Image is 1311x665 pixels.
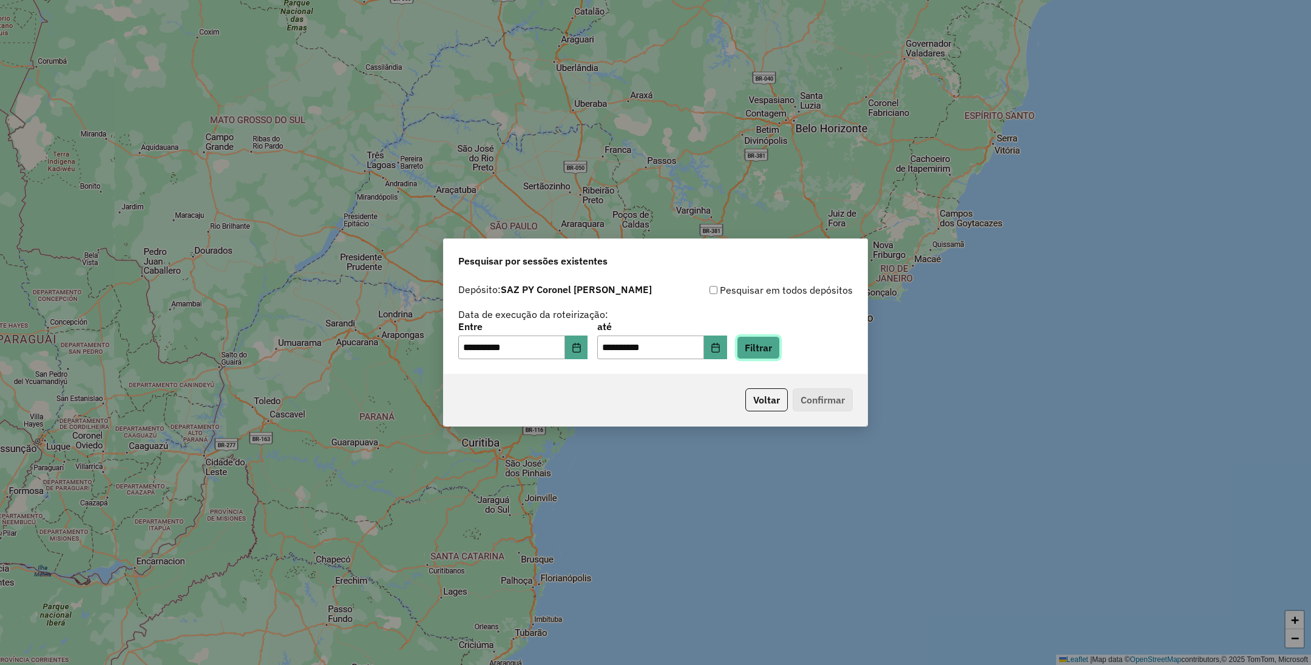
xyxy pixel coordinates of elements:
[458,282,652,297] label: Depósito:
[597,319,727,334] label: até
[458,307,608,322] label: Data de execução da roteirização:
[745,388,788,411] button: Voltar
[458,254,608,268] span: Pesquisar por sessões existentes
[565,336,588,360] button: Choose Date
[737,336,780,359] button: Filtrar
[704,336,727,360] button: Choose Date
[458,319,588,334] label: Entre
[655,283,853,297] div: Pesquisar em todos depósitos
[501,283,652,295] strong: SAZ PY Coronel [PERSON_NAME]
